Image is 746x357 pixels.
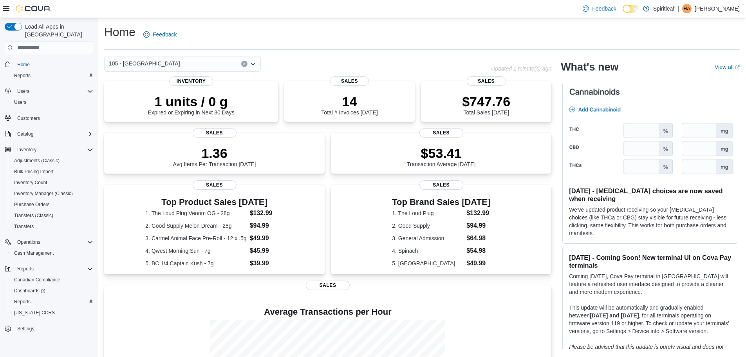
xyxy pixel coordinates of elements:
dt: 4. Spinach [392,247,463,255]
button: [US_STATE] CCRS [8,307,96,318]
span: Adjustments (Classic) [14,158,60,164]
span: Sales [193,128,237,138]
button: Open list of options [250,61,256,67]
span: HA [684,4,690,13]
span: Purchase Orders [14,201,50,208]
a: Bulk Pricing Import [11,167,57,176]
span: Home [17,62,30,68]
dd: $132.99 [466,208,490,218]
button: Reports [8,70,96,81]
span: Sales [193,180,237,190]
span: Washington CCRS [11,308,93,317]
button: Operations [2,237,96,248]
p: Updated 1 minute(s) ago [491,65,551,72]
nav: Complex example [5,56,93,355]
span: Customers [14,113,93,123]
h3: [DATE] - Coming Soon! New terminal UI on Cova Pay terminals [569,254,732,269]
p: 1 units / 0 g [148,94,235,109]
button: Canadian Compliance [8,274,96,285]
span: Settings [14,324,93,333]
span: Reports [14,72,31,79]
span: Feedback [153,31,177,38]
p: This update will be automatically and gradually enabled between , for all terminals operating on ... [569,304,732,335]
button: Home [2,59,96,70]
dd: $45.99 [250,246,284,256]
button: Users [14,87,33,96]
dt: 3. Carmel Animal Face Pre-Roll - 12 x .5g [145,234,246,242]
span: Reports [14,264,93,274]
span: Inventory Manager (Classic) [14,190,73,197]
a: Home [14,60,33,69]
span: Reports [17,266,34,272]
a: [US_STATE] CCRS [11,308,58,317]
span: Inventory [169,76,213,86]
a: Users [11,98,29,107]
span: Inventory Count [14,179,47,186]
span: Users [17,88,29,94]
span: Bulk Pricing Import [14,169,54,175]
span: Sales [419,128,463,138]
span: Users [14,99,26,105]
button: Reports [2,263,96,274]
button: Inventory [14,145,40,154]
span: Transfers (Classic) [14,212,53,219]
p: [PERSON_NAME] [695,4,740,13]
span: Operations [17,239,40,245]
dd: $132.99 [250,208,284,218]
button: Operations [14,237,43,247]
a: Dashboards [11,286,49,295]
span: Cash Management [14,250,54,256]
a: Transfers (Classic) [11,211,56,220]
a: Feedback [580,1,619,16]
dt: 1. The Loud Plug Venom OG - 28g [145,209,246,217]
button: Catalog [14,129,36,139]
h3: [DATE] - [MEDICAL_DATA] choices are now saved when receiving [569,187,732,203]
span: Sales [419,180,463,190]
a: Inventory Count [11,178,51,187]
a: Feedback [140,27,180,42]
a: Purchase Orders [11,200,53,209]
p: $53.41 [407,145,476,161]
a: Settings [14,324,37,333]
a: Canadian Compliance [11,275,63,285]
dt: 3. General Admission [392,234,463,242]
dt: 2. Good Supply Melon Dream - 28g [145,222,246,230]
h1: Home [104,24,135,40]
dt: 4. Qwest Morning Sun - 7g [145,247,246,255]
button: Settings [2,323,96,334]
div: Holly A [682,4,692,13]
span: Purchase Orders [11,200,93,209]
span: Dashboards [14,288,45,294]
dd: $64.98 [466,234,490,243]
a: Adjustments (Classic) [11,156,63,165]
button: Reports [8,296,96,307]
div: Expired or Expiring in Next 30 Days [148,94,235,116]
a: Dashboards [8,285,96,296]
span: Sales [330,76,369,86]
span: Dashboards [11,286,93,295]
button: Purchase Orders [8,199,96,210]
p: Spiritleaf [653,4,674,13]
button: Users [2,86,96,97]
a: Reports [11,297,34,306]
span: Feedback [592,5,616,13]
span: Operations [14,237,93,247]
a: Cash Management [11,248,57,258]
h3: Top Brand Sales [DATE] [392,198,490,207]
dd: $39.99 [250,259,284,268]
div: Transaction Average [DATE] [407,145,476,167]
button: Bulk Pricing Import [8,166,96,177]
span: Inventory [17,147,36,153]
span: Users [11,98,93,107]
span: Sales [467,76,506,86]
button: Inventory [2,144,96,155]
span: Bulk Pricing Import [11,167,93,176]
dd: $94.99 [466,221,490,230]
dt: 5. BC 1/4 Captain Kush - 7g [145,259,246,267]
span: Sales [306,281,350,290]
span: Transfers (Classic) [11,211,93,220]
span: Transfers [14,223,34,230]
span: Catalog [17,131,33,137]
a: Reports [11,71,34,80]
div: Avg Items Per Transaction [DATE] [173,145,256,167]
